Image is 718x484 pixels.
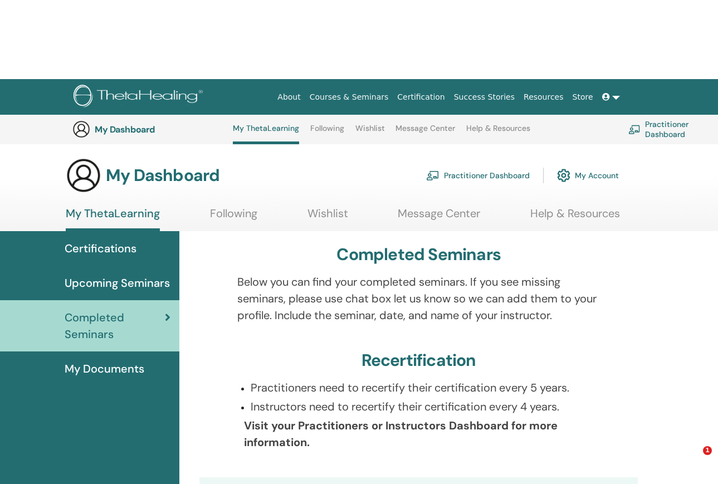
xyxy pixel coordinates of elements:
[237,273,600,324] p: Below you can find your completed seminars. If you see missing seminars, please use chat box let ...
[66,158,101,193] img: generic-user-icon.jpg
[426,163,530,188] a: Practitioner Dashboard
[355,124,385,141] a: Wishlist
[680,446,707,473] iframe: Intercom live chat
[362,350,476,370] h3: Recertification
[310,124,344,141] a: Following
[106,165,219,185] h3: My Dashboard
[65,360,144,377] span: My Documents
[66,207,160,231] a: My ThetaLearning
[703,446,712,455] span: 1
[530,207,620,228] a: Help & Resources
[273,87,305,107] a: About
[466,124,530,141] a: Help & Resources
[74,85,207,110] img: logo.png
[519,87,568,107] a: Resources
[557,166,570,185] img: cog.svg
[393,87,449,107] a: Certification
[251,379,600,396] p: Practitioners need to recertify their certification every 5 years.
[95,124,206,135] h3: My Dashboard
[244,418,558,449] b: Visit your Practitioners or Instructors Dashboard for more information.
[568,87,598,107] a: Store
[233,124,299,144] a: My ThetaLearning
[336,245,501,265] h3: Completed Seminars
[450,87,519,107] a: Success Stories
[210,207,257,228] a: Following
[65,240,136,257] span: Certifications
[557,163,619,188] a: My Account
[305,87,393,107] a: Courses & Seminars
[628,125,641,134] img: chalkboard-teacher.svg
[395,124,455,141] a: Message Center
[65,275,170,291] span: Upcoming Seminars
[251,398,600,415] p: Instructors need to recertify their certification every 4 years.
[72,120,90,138] img: generic-user-icon.jpg
[398,207,480,228] a: Message Center
[426,170,439,180] img: chalkboard-teacher.svg
[65,309,165,343] span: Completed Seminars
[307,207,348,228] a: Wishlist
